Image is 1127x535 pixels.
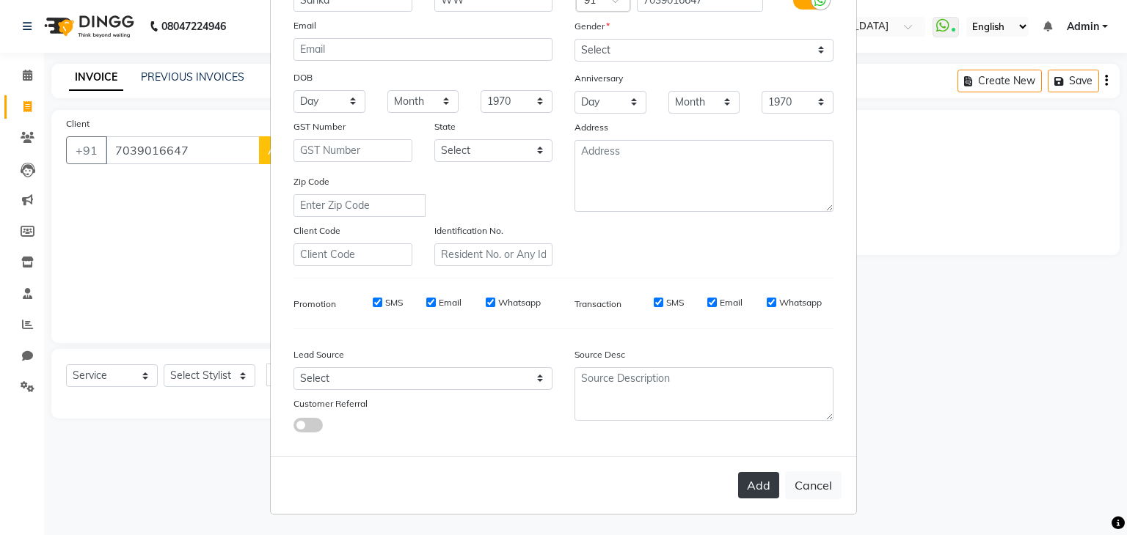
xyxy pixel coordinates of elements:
label: Transaction [575,298,621,311]
label: Address [575,121,608,134]
input: GST Number [293,139,412,162]
label: Client Code [293,224,340,237]
input: Email [293,38,552,61]
label: Whatsapp [498,296,541,309]
button: Cancel [785,471,842,499]
label: State [434,120,456,133]
label: Email [293,19,316,32]
label: DOB [293,71,313,84]
label: Lead Source [293,348,344,361]
label: Customer Referral [293,397,368,410]
label: Email [439,296,462,309]
label: Gender [575,20,610,33]
label: Promotion [293,298,336,311]
label: SMS [666,296,684,309]
input: Resident No. or Any Id [434,243,553,266]
input: Client Code [293,243,412,266]
label: Anniversary [575,72,623,85]
input: Enter Zip Code [293,194,426,217]
label: GST Number [293,120,346,133]
button: Add [738,472,779,498]
label: SMS [385,296,403,309]
label: Whatsapp [779,296,822,309]
label: Identification No. [434,224,503,237]
label: Zip Code [293,175,329,188]
label: Source Desc [575,348,625,361]
label: Email [720,296,743,309]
